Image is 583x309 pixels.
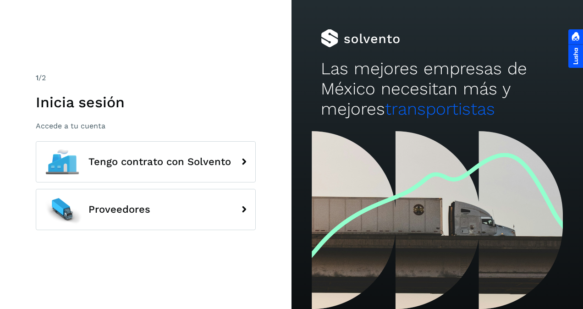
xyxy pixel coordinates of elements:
[36,121,256,130] p: Accede a tu cuenta
[36,72,256,83] div: /2
[36,94,256,111] h1: Inicia sesión
[36,73,38,82] span: 1
[36,189,256,230] button: Proveedores
[88,204,150,215] span: Proveedores
[385,99,495,119] span: transportistas
[88,156,231,167] span: Tengo contrato con Solvento
[321,59,554,120] h2: Las mejores empresas de México necesitan más y mejores
[36,141,256,182] button: Tengo contrato con Solvento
